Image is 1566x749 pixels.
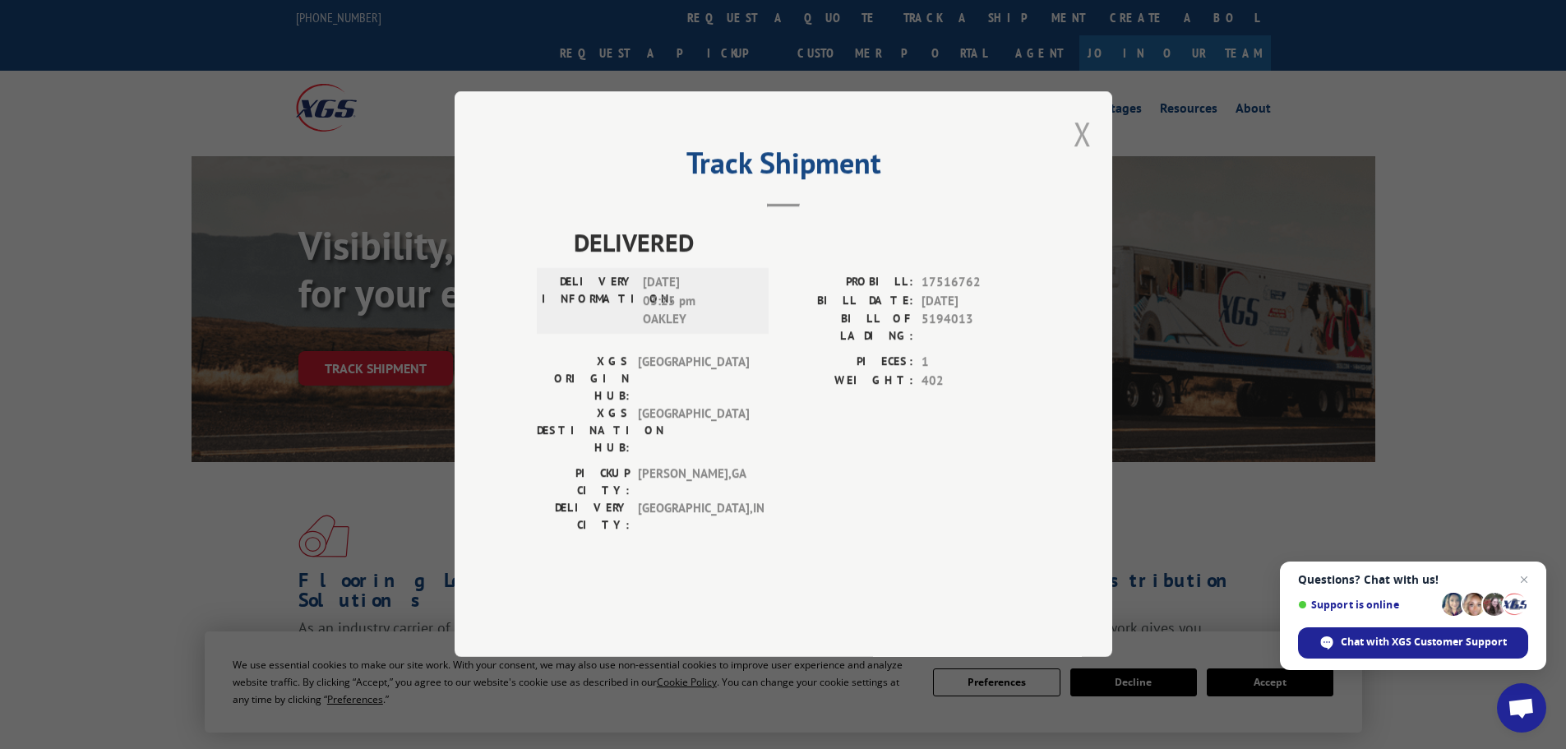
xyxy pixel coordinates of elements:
[1497,683,1546,733] div: Open chat
[537,405,630,457] label: XGS DESTINATION HUB:
[643,274,754,330] span: [DATE] 03:25 pm OAKLEY
[537,465,630,500] label: PICKUP CITY:
[1298,627,1528,659] div: Chat with XGS Customer Support
[783,292,913,311] label: BILL DATE:
[922,292,1030,311] span: [DATE]
[783,311,913,345] label: BILL OF LADING:
[638,354,749,405] span: [GEOGRAPHIC_DATA]
[537,151,1030,183] h2: Track Shipment
[638,500,749,534] span: [GEOGRAPHIC_DATA] , IN
[922,311,1030,345] span: 5194013
[638,405,749,457] span: [GEOGRAPHIC_DATA]
[1341,635,1507,650] span: Chat with XGS Customer Support
[783,372,913,391] label: WEIGHT:
[638,465,749,500] span: [PERSON_NAME] , GA
[1298,599,1436,611] span: Support is online
[542,274,635,330] label: DELIVERY INFORMATION:
[922,274,1030,293] span: 17516762
[1514,570,1534,589] span: Close chat
[537,500,630,534] label: DELIVERY CITY:
[783,354,913,372] label: PIECES:
[1074,112,1092,155] button: Close modal
[1298,573,1528,586] span: Questions? Chat with us!
[922,354,1030,372] span: 1
[922,372,1030,391] span: 402
[537,354,630,405] label: XGS ORIGIN HUB:
[574,224,1030,261] span: DELIVERED
[783,274,913,293] label: PROBILL:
